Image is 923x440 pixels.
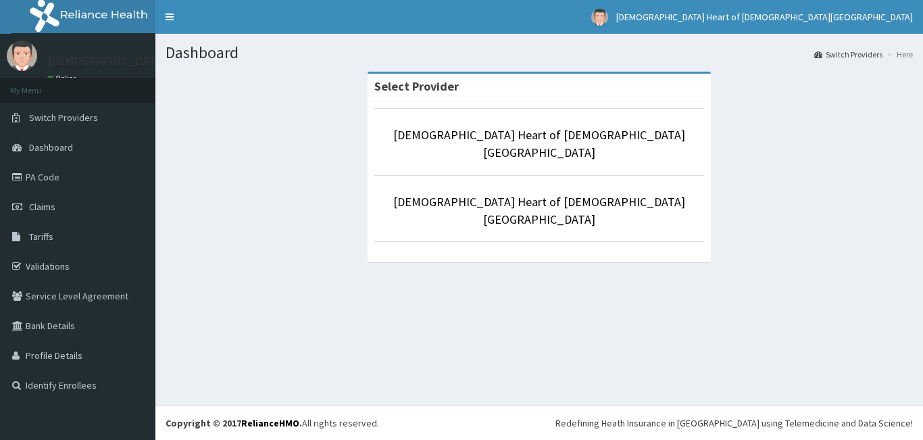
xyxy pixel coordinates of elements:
[166,44,913,62] h1: Dashboard
[29,201,55,213] span: Claims
[7,41,37,71] img: User Image
[393,127,685,160] a: [DEMOGRAPHIC_DATA] Heart of [DEMOGRAPHIC_DATA][GEOGRAPHIC_DATA]
[591,9,608,26] img: User Image
[47,74,80,83] a: Online
[393,194,685,227] a: [DEMOGRAPHIC_DATA] Heart of [DEMOGRAPHIC_DATA][GEOGRAPHIC_DATA]
[884,49,913,60] li: Here
[616,11,913,23] span: [DEMOGRAPHIC_DATA] Heart of [DEMOGRAPHIC_DATA][GEOGRAPHIC_DATA]
[29,141,73,153] span: Dashboard
[29,112,98,124] span: Switch Providers
[814,49,882,60] a: Switch Providers
[555,416,913,430] div: Redefining Heath Insurance in [GEOGRAPHIC_DATA] using Telemedicine and Data Science!
[166,417,302,429] strong: Copyright © 2017 .
[155,406,923,440] footer: All rights reserved.
[29,230,53,243] span: Tariffs
[241,417,299,429] a: RelianceHMO
[374,78,459,94] strong: Select Provider
[47,55,448,67] p: [DEMOGRAPHIC_DATA] Heart of [DEMOGRAPHIC_DATA][GEOGRAPHIC_DATA]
